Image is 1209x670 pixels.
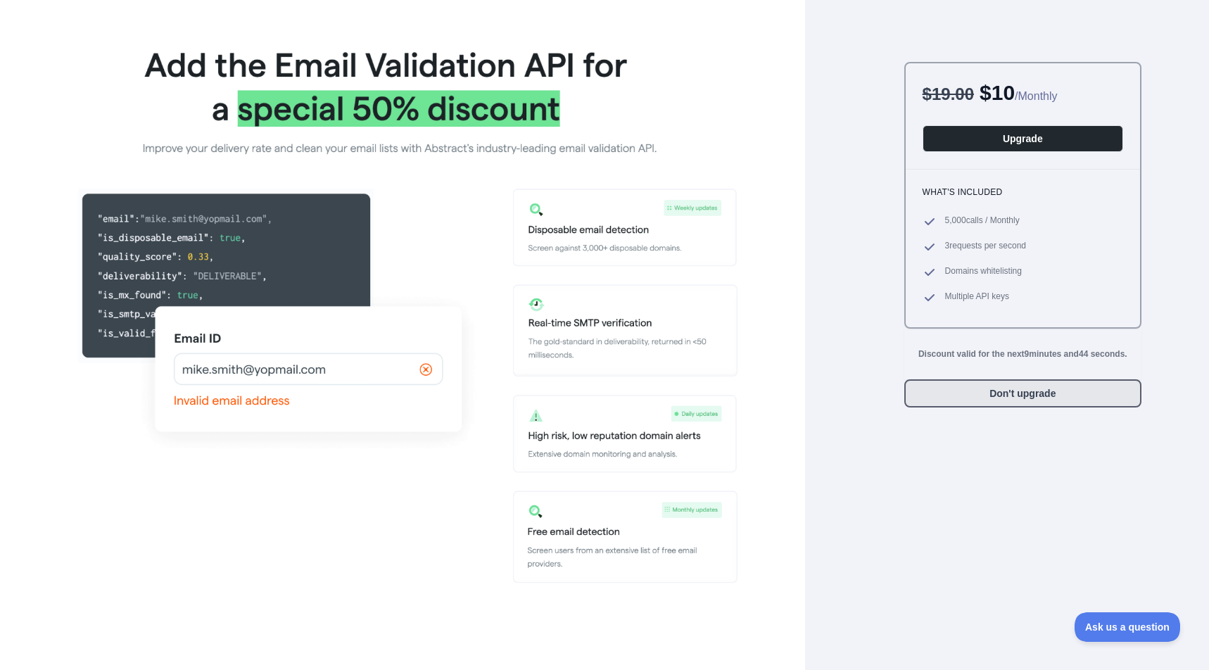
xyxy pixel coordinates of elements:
[918,349,1127,359] strong: Discount valid for the next 9 minutes and 44 seconds.
[923,84,974,103] span: $ 19.00
[68,34,738,585] img: Offer
[980,81,1015,104] span: $ 10
[1015,90,1057,102] span: / Monthly
[904,379,1141,407] button: Don't upgrade
[945,215,1020,229] span: 5,000 calls / Monthly
[945,240,1026,254] span: 3 requests per second
[1075,612,1181,642] iframe: Toggle Customer Support
[945,291,1009,305] span: Multiple API keys
[945,265,1022,279] span: Domains whitelisting
[923,125,1123,152] button: Upgrade
[923,187,1123,198] h3: What's included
